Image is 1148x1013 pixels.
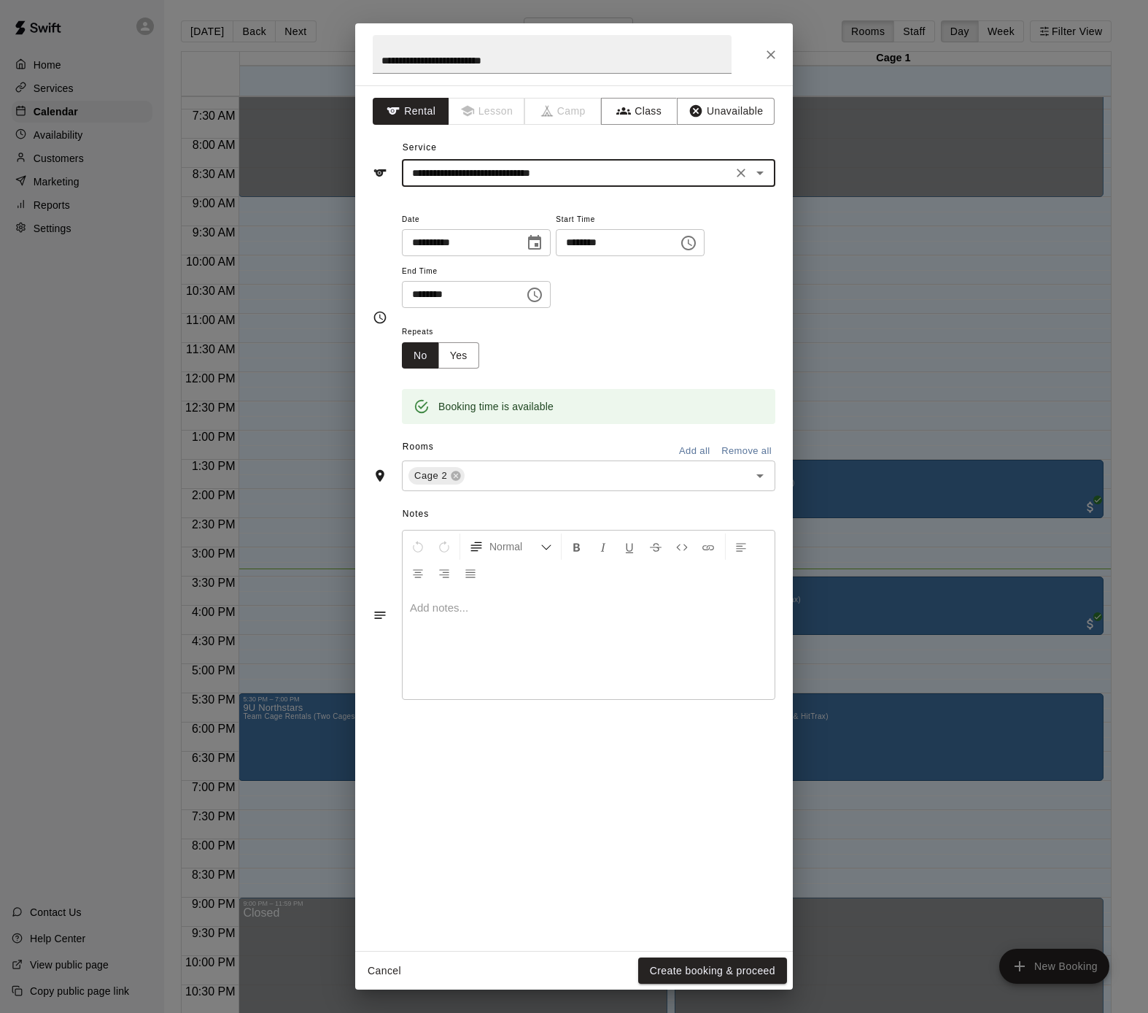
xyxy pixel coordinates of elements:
[402,262,551,282] span: End Time
[373,469,387,483] svg: Rooms
[591,534,616,560] button: Format Italics
[402,323,491,342] span: Repeats
[402,342,479,369] div: outlined button group
[556,210,705,230] span: Start Time
[677,98,775,125] button: Unavailable
[402,342,439,369] button: No
[617,534,642,560] button: Format Underline
[373,98,449,125] button: Rental
[432,534,457,560] button: Redo
[729,534,753,560] button: Left Align
[671,440,718,463] button: Add all
[373,310,387,325] svg: Timing
[438,342,479,369] button: Yes
[520,228,549,258] button: Choose date, selected date is Aug 12, 2025
[403,142,437,153] span: Service
[406,534,430,560] button: Undo
[403,442,434,452] span: Rooms
[361,958,408,985] button: Cancel
[408,467,465,485] div: Cage 2
[432,560,457,586] button: Right Align
[373,608,387,623] svg: Notes
[438,393,554,420] div: Booking time is available
[696,534,721,560] button: Insert Link
[643,534,668,560] button: Format Strikethrough
[731,163,751,183] button: Clear
[408,469,453,483] span: Cage 2
[520,280,549,309] button: Choose time, selected time is 5:30 PM
[463,534,558,560] button: Formatting Options
[674,228,703,258] button: Choose time, selected time is 5:00 PM
[403,503,775,526] span: Notes
[525,98,602,125] span: Camps can only be created in the Services page
[718,440,775,463] button: Remove all
[758,42,784,68] button: Close
[601,98,678,125] button: Class
[458,560,483,586] button: Justify Align
[489,539,540,554] span: Normal
[406,560,430,586] button: Center Align
[373,166,387,180] svg: Service
[402,210,551,230] span: Date
[449,98,526,125] span: Lessons must be created in the Services page first
[750,466,770,486] button: Open
[670,534,694,560] button: Insert Code
[750,163,770,183] button: Open
[638,958,787,985] button: Create booking & proceed
[565,534,589,560] button: Format Bold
